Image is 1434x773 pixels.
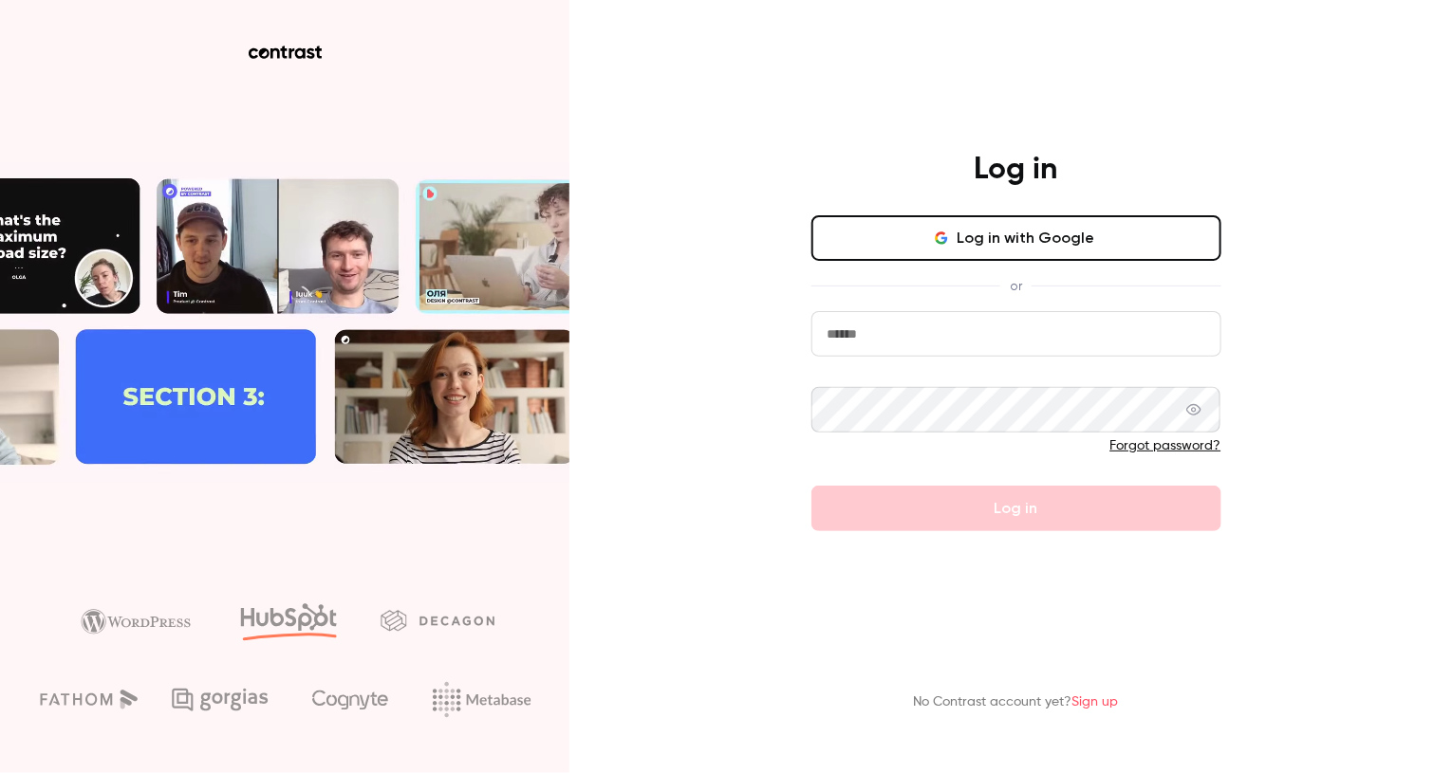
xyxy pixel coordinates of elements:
[914,692,1119,712] p: No Contrast account yet?
[1072,695,1119,709] a: Sign up
[811,215,1221,261] button: Log in with Google
[381,610,494,631] img: decagon
[975,151,1058,189] h4: Log in
[1110,439,1221,452] a: Forgot password?
[1000,276,1032,296] span: or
